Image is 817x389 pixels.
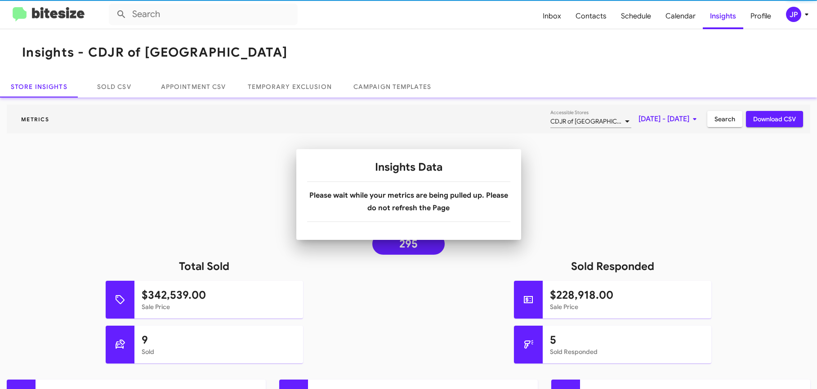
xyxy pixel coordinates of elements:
span: Insights [703,3,743,29]
mat-card-subtitle: Sold [142,347,296,356]
b: Please wait while your metrics are being pulled up. Please do not refresh the Page [309,191,508,212]
span: Contacts [568,3,614,29]
span: CDJR of [GEOGRAPHIC_DATA] [550,117,637,125]
mat-card-subtitle: Sold Responded [550,347,704,356]
mat-card-subtitle: Sale Price [142,302,296,311]
span: Calendar [658,3,703,29]
h1: 9 [142,333,296,347]
h1: Insights Data [307,160,510,174]
mat-card-subtitle: Sale Price [550,302,704,311]
h1: $228,918.00 [550,288,704,302]
a: Campaign Templates [343,76,442,97]
h1: $342,539.00 [142,288,296,302]
span: Inbox [536,3,568,29]
input: Search [109,4,298,25]
span: 295 [399,239,418,248]
h1: Insights - CDJR of [GEOGRAPHIC_DATA] [22,45,287,60]
div: JP [786,7,801,22]
span: [DATE] - [DATE] [638,111,700,127]
a: Sold CSV [78,76,150,97]
span: Schedule [614,3,658,29]
span: Download CSV [753,111,796,127]
h1: 5 [550,333,704,347]
span: Profile [743,3,778,29]
a: Appointment CSV [150,76,237,97]
span: Metrics [14,116,56,123]
span: Search [714,111,735,127]
a: Temporary Exclusion [237,76,343,97]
